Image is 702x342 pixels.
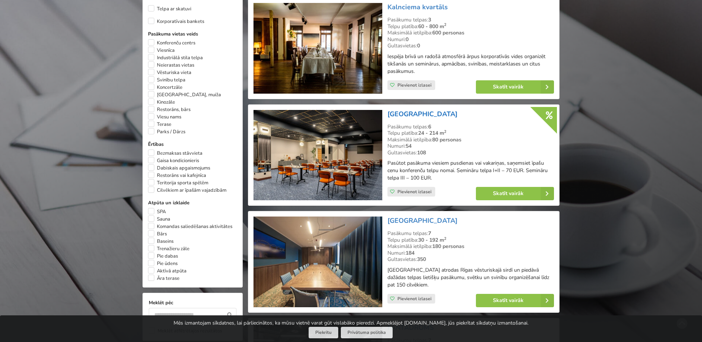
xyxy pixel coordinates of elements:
strong: 7 [428,230,431,237]
strong: 184 [406,249,414,256]
label: Cilvēkiem ar īpašām vajadzībām [148,187,226,194]
label: Telpa ar skatuvi [148,5,191,13]
label: Terase [148,121,171,128]
img: Viesnīca | Rīga | Mercure Riga Centre [253,217,382,307]
strong: 350 [417,256,426,263]
a: [GEOGRAPHIC_DATA] [387,216,457,225]
label: Restorāns vai kafejnīca [148,172,206,179]
label: Gaisa kondicionieris [148,157,199,164]
p: [GEOGRAPHIC_DATA] atrodas Rīgas vēsturiskajā sirdī un piedāvā dažādas telpas lietišķu pasākumu, s... [387,266,554,289]
strong: 108 [417,149,426,156]
label: Koncertzāle [148,84,182,91]
div: Gultasvietas: [387,256,554,263]
label: Sauna [148,215,170,223]
div: Gultasvietas: [387,43,554,49]
label: Pie dabas [148,252,178,260]
button: Piekrītu [309,327,338,338]
div: Maksimālā ietilpība: [387,243,554,250]
strong: 30 - 192 m [418,237,446,244]
label: Ērtības [148,141,237,148]
div: Pasākumu telpas: [387,124,554,130]
img: Viesnīca | Rīga | Aston Hotel Riga [253,110,382,201]
label: Āra terase [148,275,179,282]
a: [GEOGRAPHIC_DATA] [387,110,457,118]
label: Parks / Dārzs [148,128,185,135]
label: Baseins [148,238,174,245]
span: Pievienot izlasei [397,189,431,195]
strong: 54 [406,142,412,150]
div: Pasākumu telpas: [387,17,554,23]
label: Atpūta un izklaide [148,199,237,207]
strong: 6 [428,123,431,130]
strong: 0 [417,42,420,49]
label: Korporatīvais bankets [148,18,204,25]
a: Privātuma politika [341,327,393,338]
strong: 0 [406,36,409,43]
strong: 180 personas [432,243,464,250]
div: Gultasvietas: [387,150,554,156]
label: Konferenču centrs [148,39,195,47]
label: Vēsturiska vieta [148,69,191,76]
label: Neierastas vietas [148,61,194,69]
p: Pasūtot pasākuma viesiem pusdienas vai vakariņas, saņemsiet īpašu cenu konferenču telpu nomai. Se... [387,160,554,182]
div: Numuri: [387,143,554,150]
label: Dabiskais apgaismojums [148,164,210,172]
span: Pievienot izlasei [397,296,431,302]
strong: 24 - 214 m [418,130,446,137]
strong: 60 - 800 m [418,23,446,30]
label: Pasākuma vietas veids [148,30,237,38]
div: Maksimālā ietilpība: [387,137,554,143]
label: Industriālā stila telpa [148,54,203,61]
label: Restorāns, bārs [148,106,191,113]
div: Telpu platība: [387,237,554,244]
div: Numuri: [387,36,554,43]
div: Maksimālā ietilpība: [387,30,554,36]
label: Trenažieru zāle [148,245,189,252]
label: Viesnīca [148,47,175,54]
div: Numuri: [387,250,554,256]
sup: 2 [444,129,446,134]
strong: 80 personas [432,136,461,143]
label: Meklēt pēc [149,299,236,306]
div: Pasākumu telpas: [387,230,554,237]
label: Teritorija sporta spēlēm [148,179,208,187]
a: Skatīt vairāk [476,187,554,200]
label: Aktīvā atpūta [148,267,187,275]
img: Neierastas vietas | Rīga | Kalnciema kvartāls [253,3,382,94]
label: Bezmaksas stāvvieta [148,150,202,157]
div: Telpu platība: [387,130,554,137]
label: Pie ūdens [148,260,178,267]
label: [GEOGRAPHIC_DATA], muiža [148,91,221,98]
label: Bārs [148,230,167,238]
label: Viesu nams [148,113,181,121]
a: Kalnciema kvartāls [387,3,448,11]
sup: 2 [444,22,446,27]
strong: 600 personas [432,29,464,36]
label: Komandas saliedēšanas aktivitātes [148,223,232,230]
label: SPA [148,208,166,215]
sup: 2 [444,236,446,241]
p: Iespēja brīvā un radošā atmosfērā ārpus korporatīvās vides organizēt tikšanās un seminārus, apmāc... [387,53,554,75]
label: Kinozāle [148,98,175,106]
div: Telpu platība: [387,23,554,30]
label: Svinību telpa [148,76,185,84]
span: Pievienot izlasei [397,82,431,88]
a: Skatīt vairāk [476,80,554,94]
strong: 3 [428,16,431,23]
a: Skatīt vairāk [476,294,554,307]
